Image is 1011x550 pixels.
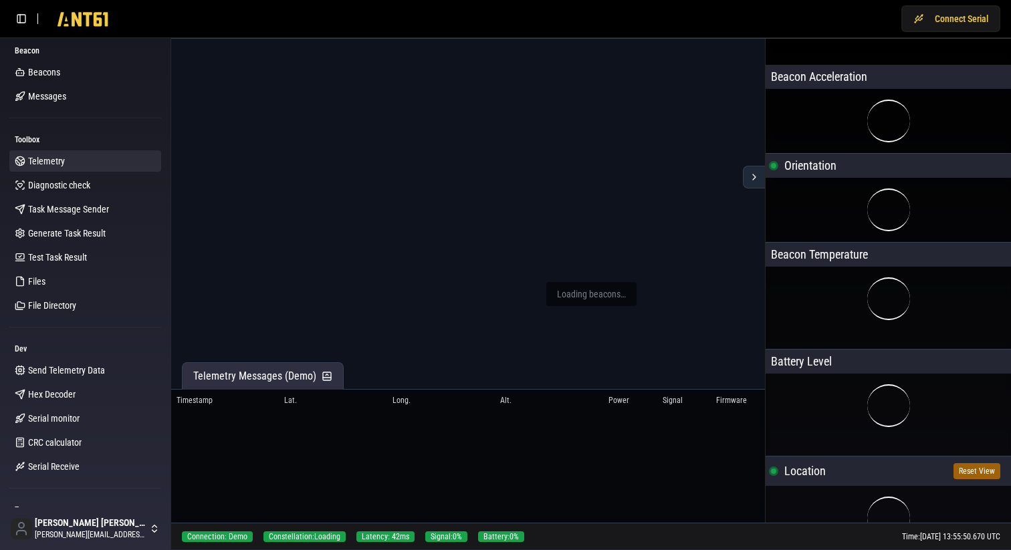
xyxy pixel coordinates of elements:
div: Toolbox [9,129,161,150]
button: Telemetry Messages (Demo) [182,362,344,390]
a: File Directory [9,295,161,316]
span: Generate Task Result [28,227,106,240]
span: Orientation [784,158,836,172]
span: Test Task Result [28,251,87,264]
th: Alt. [495,390,602,411]
a: Serial Receive [9,456,161,477]
span: Beacons [28,65,60,79]
div: Signal: 0 % [425,531,467,542]
a: Telemetry [9,150,161,172]
span: Telemetry Messages (Demo) [193,368,316,384]
span: Serial Receive [28,460,80,473]
a: Task Message Sender [9,198,161,220]
span: Messages [28,90,66,103]
div: Connection: Demo [182,531,253,542]
button: Reset View [953,463,1000,479]
th: Long. [387,390,495,411]
a: Send Telemetry Data [9,360,161,381]
span: Location [784,464,826,478]
span: Serial monitor [28,412,80,425]
span: Task Message Sender [28,202,109,216]
span: Send Telemetry Data [28,364,105,377]
span: CRC calculator [28,436,82,449]
a: Messages [9,86,161,107]
a: Generate Task Result [9,223,161,244]
button: [PERSON_NAME] [PERSON_NAME][PERSON_NAME][EMAIL_ADDRESS][DOMAIN_NAME] [5,513,165,545]
th: Firmware [711,390,765,411]
span: Files [28,275,45,288]
span: Diagnostic check [28,178,90,192]
a: Hex Decoder [9,384,161,405]
span: File Directory [28,299,76,312]
button: Connect Serial [901,5,1000,32]
div: Beacon [9,40,161,61]
div: Beacon Acceleration [766,65,1011,89]
th: Power [603,390,657,411]
th: Lat. [279,390,386,411]
span: Hex Decoder [28,388,76,401]
span: Telemetry [28,154,65,168]
p: Beacon Temperature [766,243,1011,267]
div: Constellation: Loading [263,531,346,542]
div: Battery: 0 % [478,531,524,542]
a: Beacons [9,61,161,83]
th: Timestamp [171,390,279,411]
a: Diagnostic check [9,174,161,196]
div: Latency: 42ms [356,531,415,542]
div: Team [9,499,161,521]
a: Test Task Result [9,247,161,268]
div: Dev [9,338,161,360]
p: Battery Level [766,350,1011,374]
span: [PERSON_NAME][EMAIL_ADDRESS][DOMAIN_NAME] [35,529,146,540]
a: CRC calculator [9,432,161,453]
div: Time: [DATE] 13:55:50.670 UTC [902,531,1000,542]
a: Serial monitor [9,408,161,429]
span: [PERSON_NAME] [PERSON_NAME] [35,517,146,529]
th: Signal [657,390,711,411]
a: Files [9,271,161,292]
